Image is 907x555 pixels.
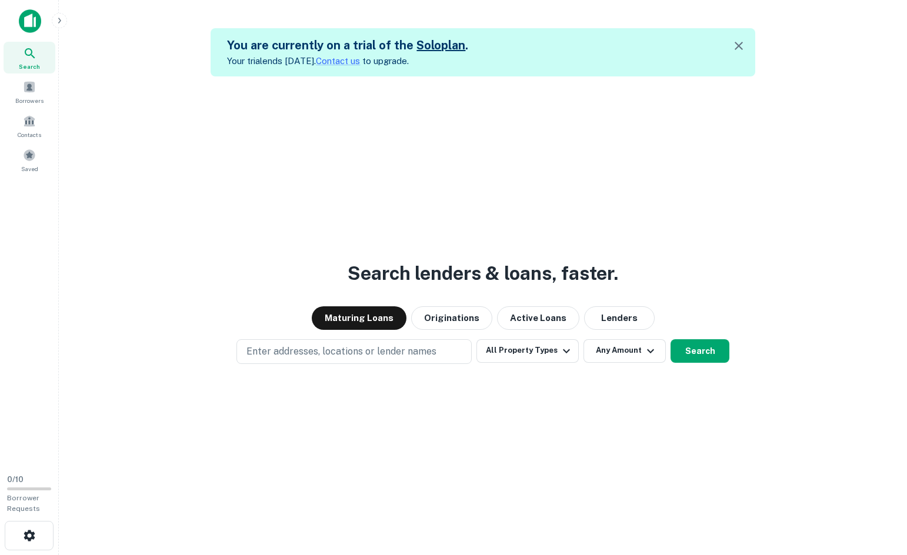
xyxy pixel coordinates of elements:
a: Contact us [316,56,360,66]
a: Borrowers [4,76,55,108]
span: Contacts [18,130,41,139]
p: Your trial ends [DATE]. to upgrade. [227,54,468,68]
p: Enter addresses, locations or lender names [246,345,436,359]
a: Saved [4,144,55,176]
button: Active Loans [497,306,579,330]
button: Lenders [584,306,655,330]
button: Originations [411,306,492,330]
button: All Property Types [476,339,579,363]
a: Soloplan [416,38,465,52]
button: Any Amount [583,339,666,363]
img: capitalize-icon.png [19,9,41,33]
a: Search [4,42,55,73]
button: Enter addresses, locations or lender names [236,339,472,364]
iframe: Chat Widget [848,423,907,480]
span: Borrower Requests [7,494,40,513]
h5: You are currently on a trial of the . [227,36,468,54]
button: Search [671,339,729,363]
button: Maturing Loans [312,306,406,330]
a: Contacts [4,110,55,142]
span: Saved [21,164,38,173]
h3: Search lenders & loans, faster. [348,259,618,287]
span: Borrowers [15,96,44,105]
span: Search [19,62,40,71]
span: 0 / 10 [7,475,24,484]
